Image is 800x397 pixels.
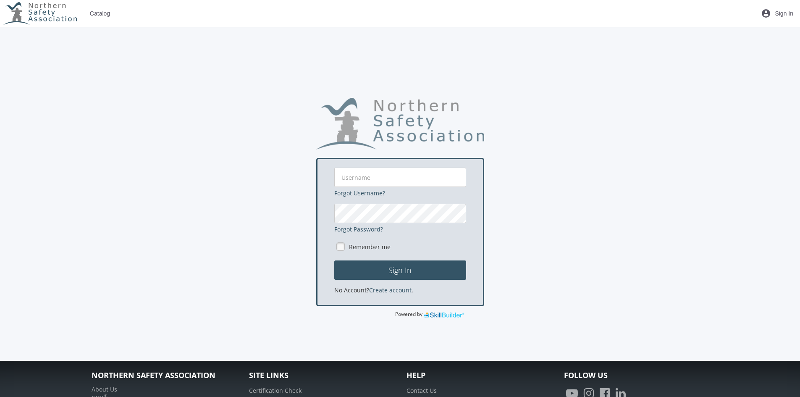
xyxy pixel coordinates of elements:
[249,386,302,394] a: Certification Check
[424,310,465,319] img: SkillBuilder
[334,189,385,197] a: Forgot Username?
[334,260,466,280] button: Sign In
[349,243,391,251] label: Remember me
[334,286,413,294] span: No Account? .
[395,311,422,318] span: Powered by
[334,225,383,233] a: Forgot Password?
[92,370,215,380] a: Northern Safety Association
[90,6,110,21] span: Catalog
[334,168,466,187] input: Username
[92,385,117,393] a: About Us
[369,286,412,294] a: Create account
[249,371,394,380] h4: Site Links
[407,386,437,394] a: Contact Us
[775,6,793,21] span: Sign In
[564,371,709,380] h4: Follow Us
[761,8,771,18] mat-icon: account_circle
[407,371,551,380] h4: Help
